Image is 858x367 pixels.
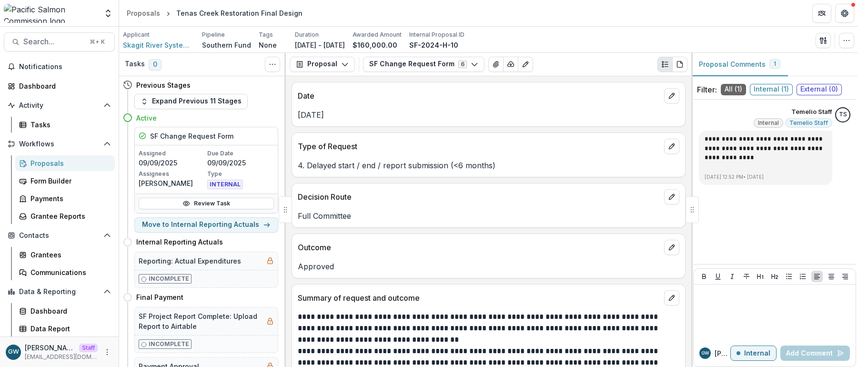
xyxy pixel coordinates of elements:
a: Payments [15,191,115,206]
p: 09/09/2025 [139,158,205,168]
div: Dashboard [30,306,107,316]
div: Data Report [30,324,107,334]
div: Communications [30,267,107,277]
button: Plaintext view [657,57,673,72]
span: Search... [23,37,84,46]
button: Open Activity [4,98,115,113]
a: Dashboard [15,303,115,319]
div: Temelio Staff [839,112,847,118]
span: Internal [758,120,779,126]
p: Due Date [207,149,274,158]
p: Incomplete [149,275,189,283]
p: SF-2024-H-10 [409,40,458,50]
p: [EMAIL_ADDRESS][DOMAIN_NAME] [25,353,98,361]
div: Proposals [127,8,160,18]
button: edit [664,240,679,255]
img: Pacific Salmon Commission logo [4,4,98,23]
p: Staff [79,344,98,352]
div: Proposals [30,158,107,168]
span: 1 [774,61,776,67]
button: Underline [712,271,724,282]
button: Partners [812,4,831,23]
a: Data Report [15,321,115,336]
button: Strike [741,271,752,282]
p: Internal Proposal ID [409,31,464,39]
span: External ( 0 ) [797,84,842,95]
h4: Active [136,113,157,123]
p: Date [298,90,660,102]
button: edit [664,88,679,103]
button: Add Comment [780,346,850,361]
div: Tenas Creek Restoration Final Design [176,8,303,18]
div: Tasks [30,120,107,130]
span: INTERNAL [207,180,243,189]
p: Approved [298,261,679,272]
button: Edit as form [518,57,533,72]
p: Filter: [697,84,717,95]
div: Payments [30,194,107,204]
button: View Attached Files [488,57,504,72]
button: Move to Internal Reporting Actuals [134,217,278,233]
button: edit [664,189,679,204]
p: Internal [744,349,770,357]
button: Heading 2 [769,271,780,282]
button: Heading 1 [755,271,766,282]
a: Proposals [123,6,164,20]
span: Activity [19,102,100,110]
p: Summary of request and outcome [298,292,660,304]
p: Tags [259,31,273,39]
p: None [259,40,277,50]
button: Align Right [839,271,851,282]
div: ⌘ + K [88,37,107,47]
a: Dashboard [4,78,115,94]
p: [PERSON_NAME] [139,178,205,188]
span: Workflows [19,140,100,148]
button: Open entity switcher [101,4,115,23]
button: Proposal [290,57,355,72]
p: [DATE] - [DATE] [295,40,345,50]
h5: SF Change Request Form [150,131,233,141]
p: Pipeline [202,31,225,39]
p: Type of Request [298,141,660,152]
p: Southern Fund [202,40,251,50]
p: Temelio Staff [791,107,832,117]
h5: SF Project Report Complete: Upload Report to Airtable [139,311,262,331]
p: [PERSON_NAME] [715,348,730,358]
p: 4. Delayed start / end / report submission (<6 months) [298,160,679,171]
nav: breadcrumb [123,6,306,20]
p: Outcome [298,242,660,253]
span: 0 [149,59,162,71]
h4: Internal Reporting Actuals [136,237,223,247]
a: Form Builder [15,173,115,189]
p: 09/09/2025 [207,158,274,168]
p: [DATE] [298,109,679,121]
div: Grace Willig [8,349,19,355]
h4: Previous Stages [136,80,191,90]
div: Dashboard [19,81,107,91]
button: SF Change Request Form6 [363,57,485,72]
span: Internal ( 1 ) [750,84,793,95]
a: Proposals [15,155,115,171]
button: Search... [4,32,115,51]
button: edit [664,290,679,306]
div: Grantees [30,250,107,260]
a: Grantee Reports [15,208,115,224]
p: Awarded Amount [353,31,402,39]
div: Form Builder [30,176,107,186]
h5: Reporting: Actual Expenditures [139,256,241,266]
a: Tasks [15,117,115,133]
div: Grantee Reports [30,211,107,221]
a: Grantees [15,247,115,263]
button: Ordered List [797,271,808,282]
h3: Tasks [125,60,145,68]
p: $160,000.00 [353,40,397,50]
button: Align Center [826,271,837,282]
button: Align Left [811,271,823,282]
button: Get Help [835,4,854,23]
span: Data & Reporting [19,288,100,296]
p: Decision Route [298,191,660,203]
button: Toggle View Cancelled Tasks [265,57,280,72]
a: Skagit River System Cooperative [123,40,194,50]
button: Bold [698,271,710,282]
